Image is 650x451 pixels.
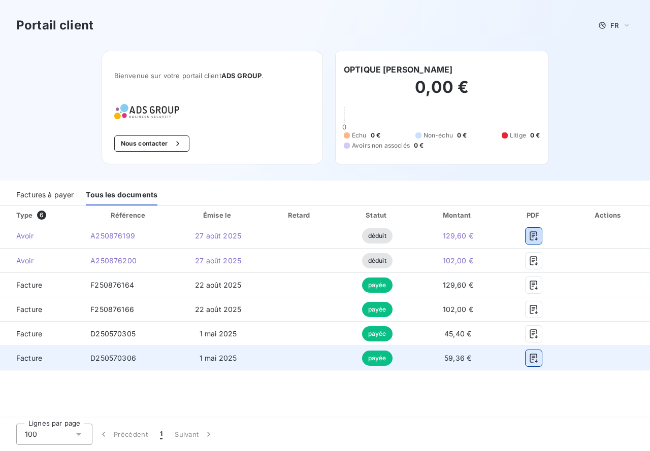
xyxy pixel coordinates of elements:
span: Facture [8,353,74,363]
span: D250570306 [90,354,136,362]
button: Nous contacter [114,135,189,152]
div: Tous les documents [86,184,157,205]
div: Retard [263,210,337,220]
h6: OPTIQUE [PERSON_NAME] [344,63,452,76]
span: 27 août 2025 [195,231,241,240]
span: A250876199 [90,231,135,240]
span: 0 € [457,131,467,140]
button: 1 [154,424,169,445]
span: Litige [510,131,526,140]
span: payée [362,302,393,317]
span: 102,00 € [443,305,473,314]
div: Actions [569,210,648,220]
div: Montant [417,210,498,220]
span: FR [610,21,619,29]
span: Avoir [8,256,74,266]
span: payée [362,351,393,366]
img: Company logo [114,104,179,119]
button: Suivant [169,424,220,445]
span: Facture [8,280,74,290]
span: A250876200 [90,256,137,265]
span: 0 € [371,131,380,140]
span: déduit [362,228,393,244]
button: Précédent [92,424,154,445]
h2: 0,00 € [344,77,540,108]
div: Type [10,210,80,220]
div: Factures à payer [16,184,74,205]
span: Facture [8,329,74,339]
span: 1 mai 2025 [200,354,237,362]
div: Statut [341,210,413,220]
span: D250570305 [90,329,136,338]
span: Avoirs non associés [352,141,410,150]
span: F250876166 [90,305,134,314]
span: Échu [352,131,367,140]
span: 100 [25,429,37,439]
span: 0 € [414,141,424,150]
span: 22 août 2025 [195,281,242,289]
span: 1 [160,429,162,439]
h3: Portail client [16,16,93,34]
span: payée [362,326,393,341]
div: Référence [111,211,145,219]
span: 6 [37,211,46,220]
span: 59,36 € [444,354,471,362]
span: Facture [8,304,74,315]
span: F250876164 [90,281,134,289]
span: 45,40 € [444,329,471,338]
span: 1 mai 2025 [200,329,237,338]
span: Bienvenue sur votre portail client . [114,72,310,80]
div: PDF [502,210,565,220]
span: payée [362,277,393,293]
span: 27 août 2025 [195,256,241,265]
span: 129,60 € [443,281,473,289]
span: Avoir [8,231,74,241]
span: déduit [362,253,393,268]
span: 0 [342,123,346,131]
span: Non-échu [424,131,453,140]
span: 129,60 € [443,231,473,240]
span: 102,00 € [443,256,473,265]
div: Émise le [178,210,259,220]
span: 0 € [530,131,540,140]
span: ADS GROUP [221,72,262,80]
span: 22 août 2025 [195,305,242,314]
